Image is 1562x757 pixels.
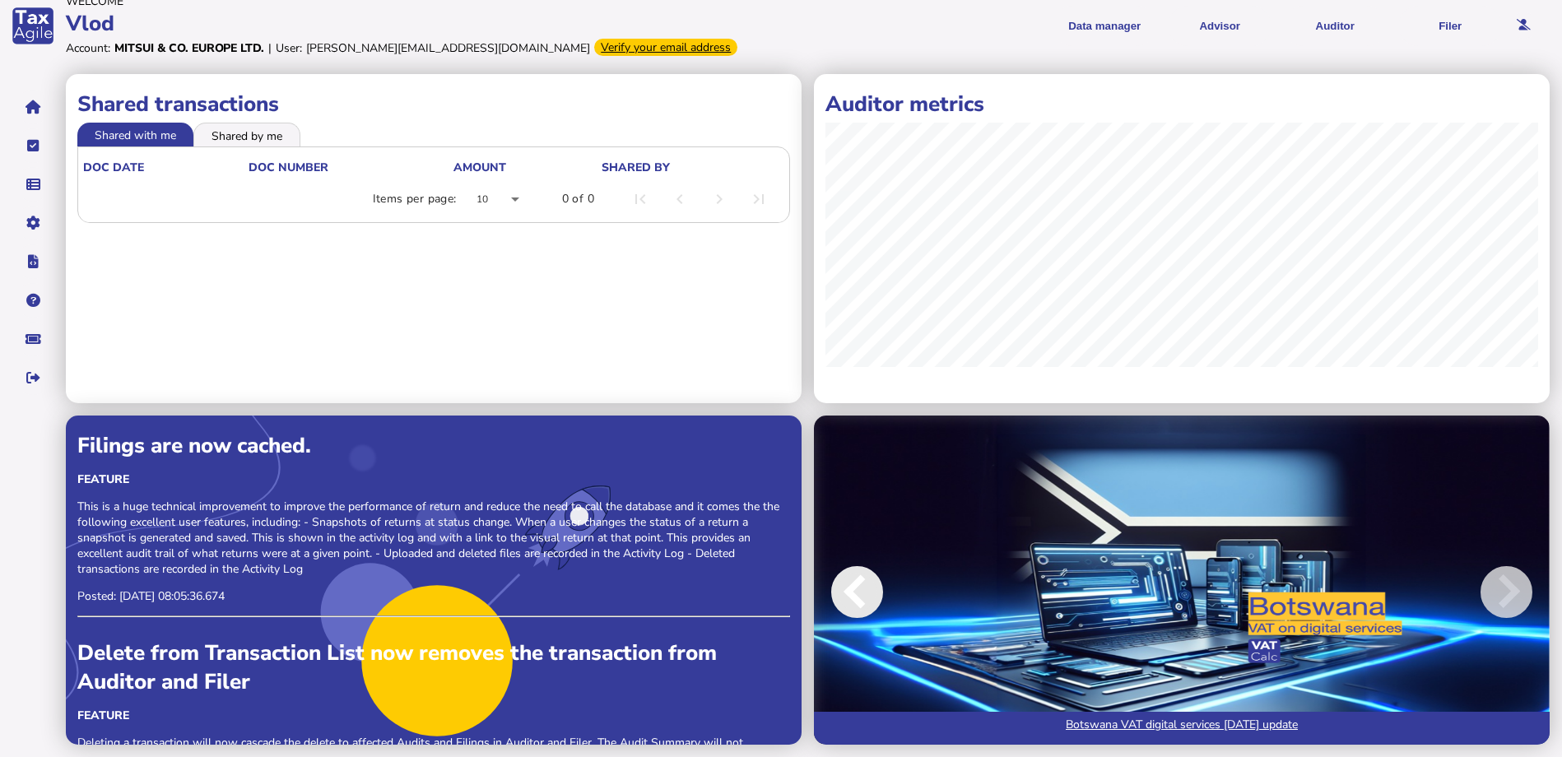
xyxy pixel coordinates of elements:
button: Manage settings [16,206,50,240]
div: Delete from Transaction List now removes the transaction from Auditor and Filer [77,639,790,696]
div: shared by [602,160,781,175]
p: Posted: [DATE] 08:05:36.674 [77,588,790,604]
button: Help pages [16,283,50,318]
div: [PERSON_NAME][EMAIL_ADDRESS][DOMAIN_NAME] [306,40,590,56]
div: Account: [66,40,110,56]
div: Filings are now cached. [77,431,790,460]
p: This is a huge technical improvement to improve the performance of return and reduce the need to ... [77,499,790,577]
div: shared by [602,160,670,175]
div: 0 of 0 [562,191,594,207]
menu: navigate products [788,6,1503,46]
div: Amount [453,160,599,175]
li: Shared by me [193,123,300,146]
img: Image for blog post: Botswana VAT digital services Sept 2025 update [814,416,1550,745]
button: Filer [1398,6,1502,46]
div: User: [276,40,302,56]
h1: Shared transactions [77,90,790,118]
div: | [268,40,272,56]
div: doc date [83,160,144,175]
button: Next [1411,427,1550,756]
button: Raise a support ticket [16,322,50,356]
div: doc date [83,160,247,175]
button: Home [16,90,50,124]
a: Botswana VAT digital services [DATE] update [814,712,1550,745]
h1: Auditor metrics [825,90,1538,118]
div: Feature [77,471,790,487]
button: Shows a dropdown of Data manager options [1053,6,1156,46]
div: Vlod [66,9,780,38]
div: Feature [77,708,790,723]
button: Sign out [16,360,50,395]
li: Shared with me [77,123,193,146]
button: Shows a dropdown of VAT Advisor options [1168,6,1271,46]
div: doc number [249,160,328,175]
div: doc number [249,160,453,175]
button: Data manager [16,167,50,202]
button: Auditor [1283,6,1387,46]
button: Previous [814,427,952,756]
div: Mitsui & Co. Europe Ltd. [114,40,264,56]
i: Data manager [26,184,40,185]
div: Items per page: [373,191,457,207]
button: Developer hub links [16,244,50,279]
button: Tasks [16,128,50,163]
div: Verify your email address [594,39,737,56]
i: Email needs to be verified [1517,20,1531,30]
div: Amount [453,160,506,175]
